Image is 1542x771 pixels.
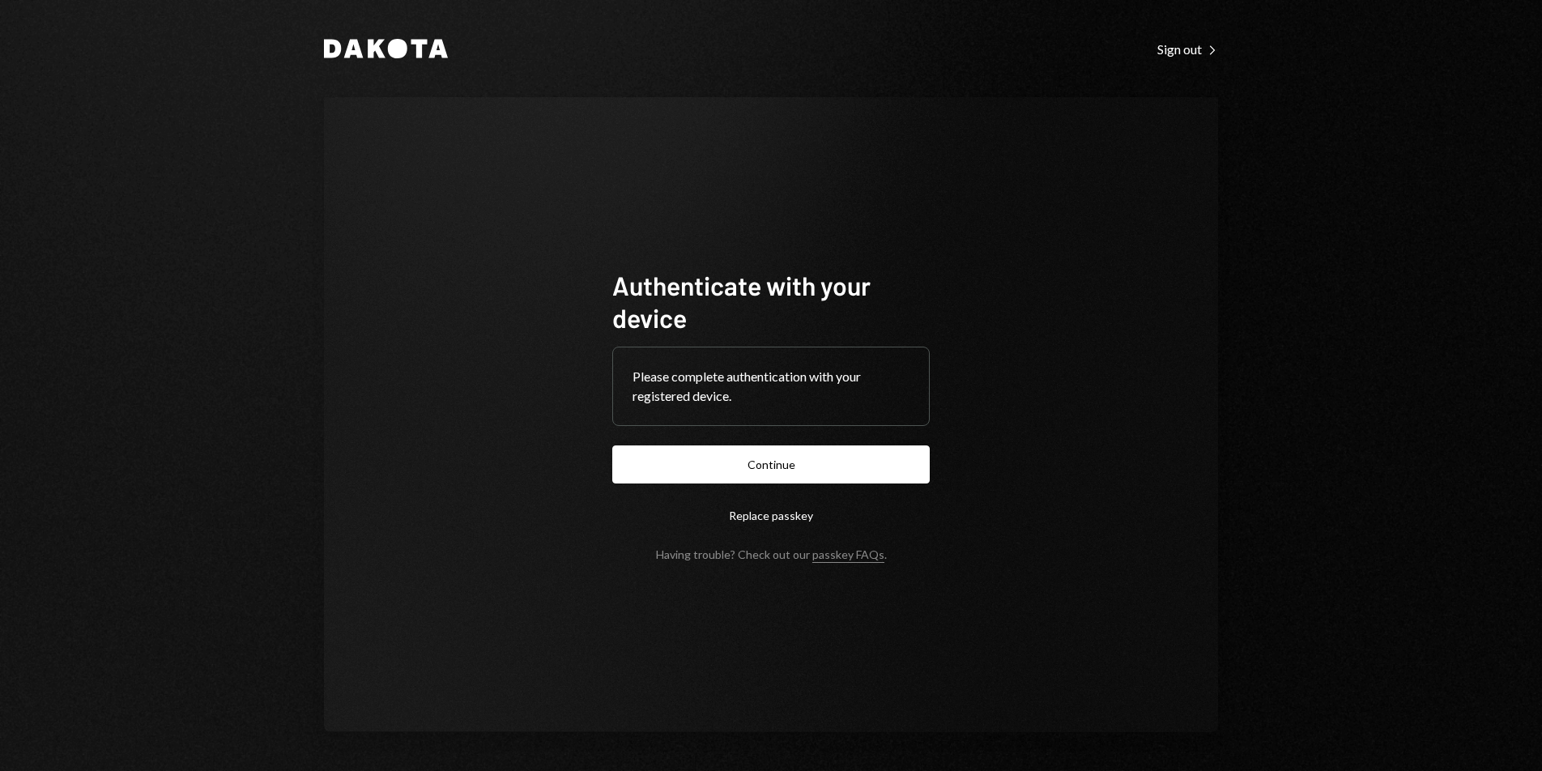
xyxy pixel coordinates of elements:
[612,496,930,535] button: Replace passkey
[612,269,930,334] h1: Authenticate with your device
[633,367,909,406] div: Please complete authentication with your registered device.
[656,547,887,561] div: Having trouble? Check out our .
[1157,40,1218,58] a: Sign out
[812,547,884,563] a: passkey FAQs
[1157,41,1218,58] div: Sign out
[612,445,930,483] button: Continue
